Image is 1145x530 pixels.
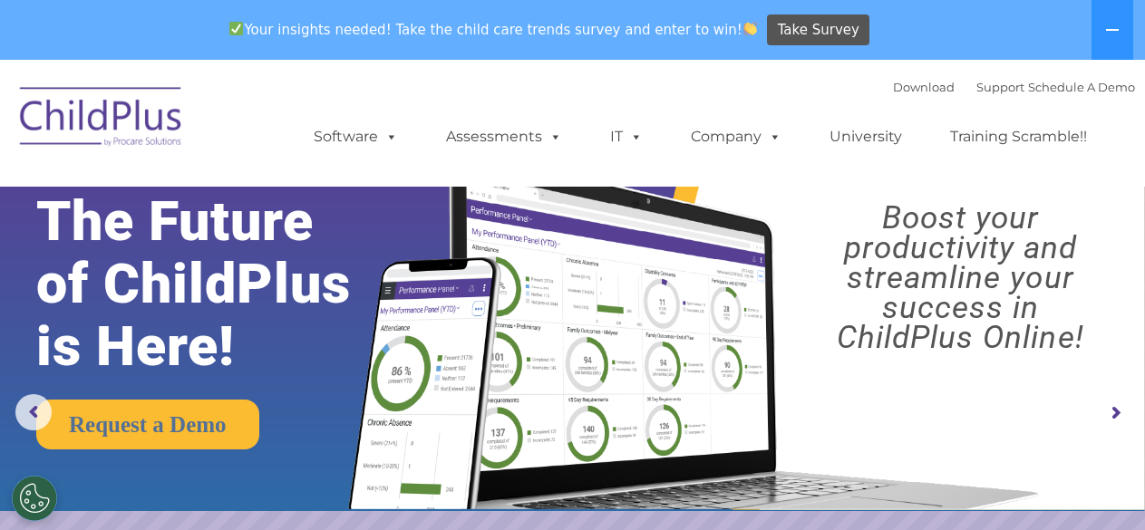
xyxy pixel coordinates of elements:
a: Request a Demo [36,400,259,449]
a: IT [592,119,661,155]
font: | [893,80,1135,94]
img: ✅ [229,22,243,35]
rs-layer: Boost your productivity and streamline your success in ChildPlus Online! [791,203,1130,352]
a: University [811,119,920,155]
button: Cookies Settings [12,476,57,521]
a: Assessments [428,119,580,155]
a: Schedule A Demo [1028,80,1135,94]
img: 👏 [743,22,757,35]
a: Training Scramble!! [932,119,1105,155]
a: Take Survey [767,14,869,46]
a: Company [673,119,800,155]
rs-layer: The Future of ChildPlus is Here! [36,190,402,378]
a: Download [893,80,955,94]
img: ChildPlus by Procare Solutions [11,74,192,165]
span: Take Survey [778,14,859,46]
a: Support [976,80,1024,94]
span: Your insights needed! Take the child care trends survey and enter to win! [222,12,765,47]
a: Software [296,119,416,155]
